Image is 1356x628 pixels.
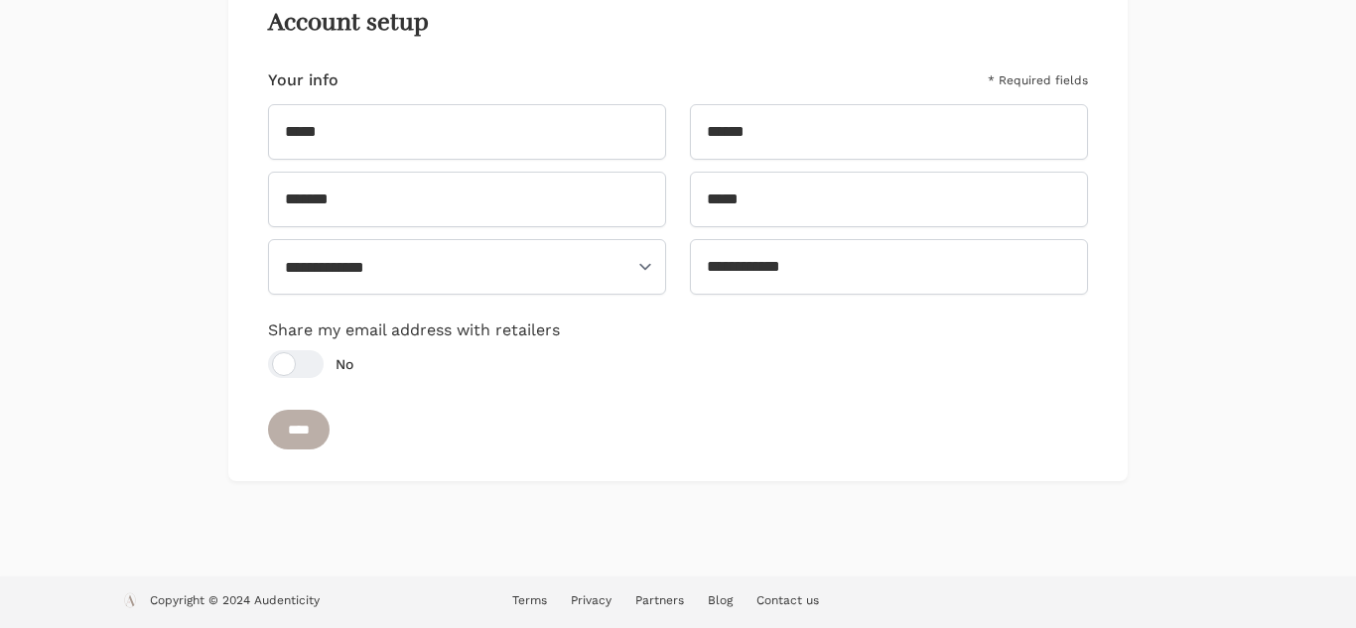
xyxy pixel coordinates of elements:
a: Blog [708,593,733,607]
p: Copyright © 2024 Audenticity [150,592,320,612]
div: Share my email address with retailers [268,318,1087,378]
h4: Your info [268,68,339,92]
h2: Account setup [268,9,1087,37]
a: Terms [512,593,547,607]
span: * Required fields [988,72,1088,88]
span: No [336,354,353,374]
a: Partners [635,593,684,607]
a: Privacy [571,593,611,607]
a: Contact us [756,593,819,607]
